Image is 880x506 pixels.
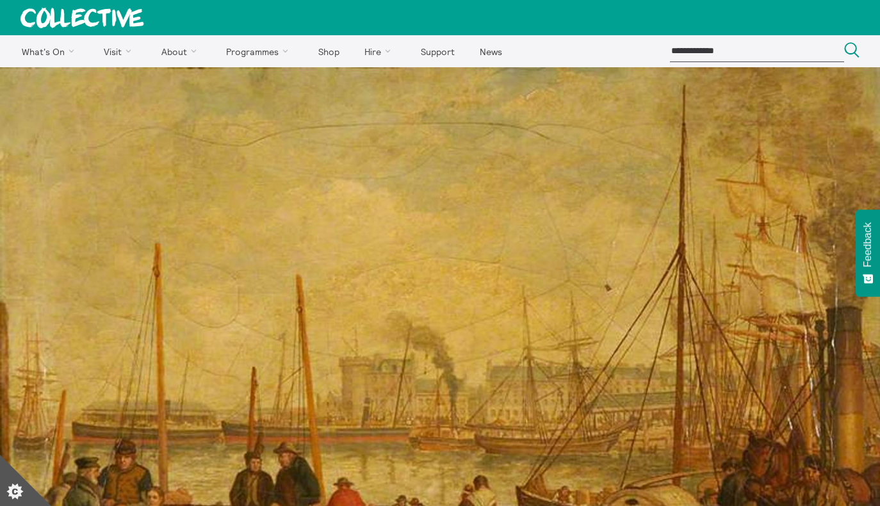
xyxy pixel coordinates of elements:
a: Programmes [215,35,305,67]
a: Support [409,35,466,67]
a: About [150,35,213,67]
a: Shop [307,35,350,67]
span: Feedback [862,222,874,267]
a: Hire [354,35,407,67]
button: Feedback - Show survey [856,209,880,297]
a: What's On [10,35,90,67]
a: Visit [93,35,148,67]
a: News [468,35,513,67]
